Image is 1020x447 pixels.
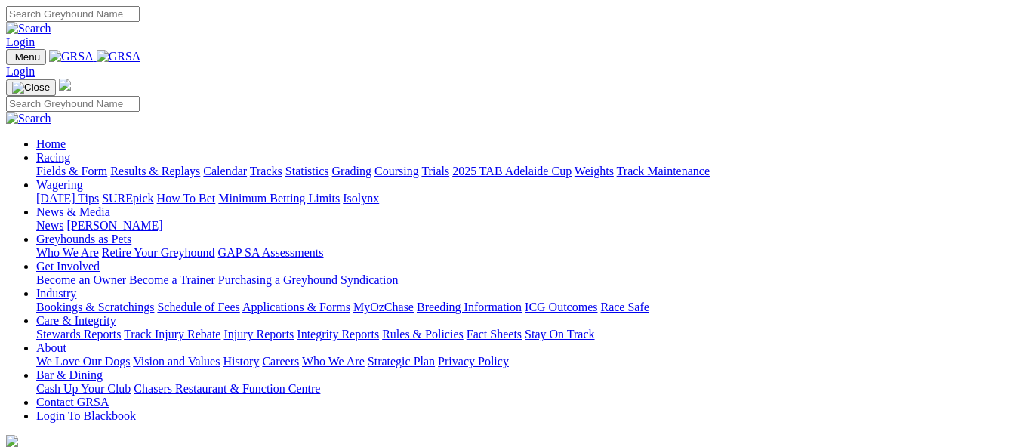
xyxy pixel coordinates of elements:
[102,192,153,205] a: SUREpick
[285,165,329,177] a: Statistics
[341,273,398,286] a: Syndication
[421,165,449,177] a: Trials
[36,273,126,286] a: Become an Owner
[133,355,220,368] a: Vision and Values
[382,328,464,341] a: Rules & Policies
[129,273,215,286] a: Become a Trainer
[36,355,130,368] a: We Love Our Dogs
[36,246,99,259] a: Who We Are
[157,301,239,313] a: Schedule of Fees
[467,328,522,341] a: Fact Sheets
[600,301,649,313] a: Race Safe
[36,382,1014,396] div: Bar & Dining
[242,301,350,313] a: Applications & Forms
[124,328,220,341] a: Track Injury Rebate
[218,192,340,205] a: Minimum Betting Limits
[36,409,136,422] a: Login To Blackbook
[575,165,614,177] a: Weights
[36,328,1014,341] div: Care & Integrity
[12,82,50,94] img: Close
[525,301,597,313] a: ICG Outcomes
[6,96,140,112] input: Search
[250,165,282,177] a: Tracks
[297,328,379,341] a: Integrity Reports
[353,301,414,313] a: MyOzChase
[218,246,324,259] a: GAP SA Assessments
[49,50,94,63] img: GRSA
[36,287,76,300] a: Industry
[6,112,51,125] img: Search
[6,65,35,78] a: Login
[6,435,18,447] img: logo-grsa-white.png
[6,49,46,65] button: Toggle navigation
[36,219,63,232] a: News
[6,22,51,35] img: Search
[36,328,121,341] a: Stewards Reports
[374,165,419,177] a: Coursing
[36,205,110,218] a: News & Media
[36,137,66,150] a: Home
[36,260,100,273] a: Get Involved
[223,355,259,368] a: History
[36,382,131,395] a: Cash Up Your Club
[218,273,337,286] a: Purchasing a Greyhound
[36,219,1014,233] div: News & Media
[262,355,299,368] a: Careers
[6,6,140,22] input: Search
[6,35,35,48] a: Login
[36,192,99,205] a: [DATE] Tips
[438,355,509,368] a: Privacy Policy
[36,368,103,381] a: Bar & Dining
[6,79,56,96] button: Toggle navigation
[157,192,216,205] a: How To Bet
[36,341,66,354] a: About
[525,328,594,341] a: Stay On Track
[59,79,71,91] img: logo-grsa-white.png
[343,192,379,205] a: Isolynx
[36,396,109,408] a: Contact GRSA
[97,50,141,63] img: GRSA
[36,273,1014,287] div: Get Involved
[203,165,247,177] a: Calendar
[134,382,320,395] a: Chasers Restaurant & Function Centre
[332,165,371,177] a: Grading
[36,246,1014,260] div: Greyhounds as Pets
[417,301,522,313] a: Breeding Information
[66,219,162,232] a: [PERSON_NAME]
[36,314,116,327] a: Care & Integrity
[452,165,572,177] a: 2025 TAB Adelaide Cup
[36,233,131,245] a: Greyhounds as Pets
[36,301,154,313] a: Bookings & Scratchings
[36,355,1014,368] div: About
[36,301,1014,314] div: Industry
[102,246,215,259] a: Retire Your Greyhound
[36,151,70,164] a: Racing
[36,165,107,177] a: Fields & Form
[36,178,83,191] a: Wagering
[36,165,1014,178] div: Racing
[36,192,1014,205] div: Wagering
[368,355,435,368] a: Strategic Plan
[15,51,40,63] span: Menu
[223,328,294,341] a: Injury Reports
[110,165,200,177] a: Results & Replays
[302,355,365,368] a: Who We Are
[617,165,710,177] a: Track Maintenance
